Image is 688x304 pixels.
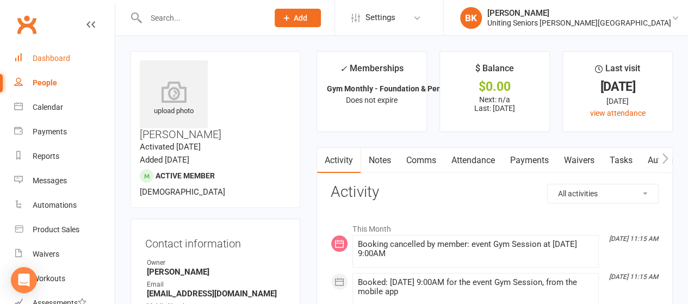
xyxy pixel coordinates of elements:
div: Reports [33,152,59,160]
a: People [14,71,115,95]
a: Calendar [14,95,115,120]
span: Does not expire [346,96,398,104]
div: BK [460,7,482,29]
div: [DATE] [573,95,662,107]
a: Clubworx [13,11,40,38]
a: Attendance [443,148,502,173]
span: Active member [156,171,215,180]
time: Added [DATE] [140,155,189,165]
div: Memberships [340,61,404,82]
li: This Month [331,218,659,235]
div: Last visit [595,61,640,81]
strong: [PERSON_NAME] [147,267,286,277]
div: Messages [33,176,67,185]
div: Automations [33,201,77,209]
span: Add [294,14,307,22]
a: Workouts [14,266,115,291]
div: [DATE] [573,81,662,92]
div: Uniting Seniors [PERSON_NAME][GEOGRAPHIC_DATA] [487,18,671,28]
div: Calendar [33,103,63,111]
h3: [PERSON_NAME] [140,60,291,140]
h3: Activity [331,184,659,201]
p: Next: n/a Last: [DATE] [450,95,540,113]
div: Booking cancelled by member: event Gym Session at [DATE] 9:00AM [357,240,594,258]
a: Dashboard [14,46,115,71]
a: Waivers [556,148,602,173]
a: Reports [14,144,115,169]
a: Waivers [14,242,115,266]
span: [DEMOGRAPHIC_DATA] [140,187,225,197]
div: upload photo [140,81,208,117]
button: Add [275,9,321,27]
div: Email [147,280,286,290]
div: $ Balance [475,61,514,81]
i: [DATE] 11:15 AM [609,273,658,281]
strong: [EMAIL_ADDRESS][DOMAIN_NAME] [147,289,286,299]
div: Product Sales [33,225,79,234]
a: Automations [14,193,115,218]
div: Dashboard [33,54,70,63]
a: Notes [361,148,398,173]
a: Payments [502,148,556,173]
h3: Contact information [145,233,286,250]
input: Search... [142,10,261,26]
a: Comms [398,148,443,173]
a: Messages [14,169,115,193]
div: Owner [147,258,286,268]
a: view attendance [590,109,646,117]
div: Waivers [33,250,59,258]
i: ✓ [340,64,347,74]
a: Payments [14,120,115,144]
div: Open Intercom Messenger [11,267,37,293]
div: People [33,78,57,87]
a: Activity [317,148,361,173]
div: $0.00 [450,81,540,92]
div: Workouts [33,274,65,283]
div: Booked: [DATE] 9:00AM for the event Gym Session, from the mobile app [357,278,594,296]
strong: Gym Monthly - Foundation & Pensioner (FUP) [327,84,484,93]
div: Payments [33,127,67,136]
time: Activated [DATE] [140,142,201,152]
a: Tasks [602,148,640,173]
i: [DATE] 11:15 AM [609,235,658,243]
a: Product Sales [14,218,115,242]
div: [PERSON_NAME] [487,8,671,18]
span: Settings [365,5,395,30]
